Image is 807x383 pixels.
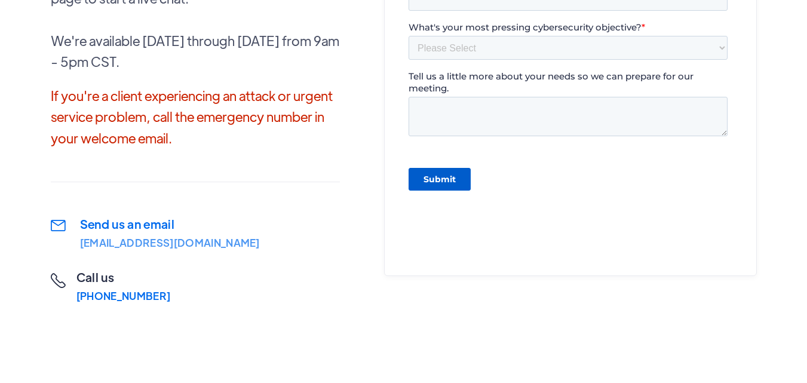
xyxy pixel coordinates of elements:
div:  [51,273,66,302]
a: Call us[PHONE_NUMBER] [51,269,171,302]
h2: Send us an email [80,216,260,232]
h2: Call us [76,269,170,286]
a: Send us an email[EMAIL_ADDRESS][DOMAIN_NAME] [51,216,256,249]
div: [PHONE_NUMBER] [76,290,170,302]
iframe: Chat Widget [608,254,807,383]
p: If you're a client experiencing an attack or urgent service problem, call the emergency number in... [51,85,340,148]
div:  [51,220,66,249]
div: [EMAIL_ADDRESS][DOMAIN_NAME] [80,237,260,249]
